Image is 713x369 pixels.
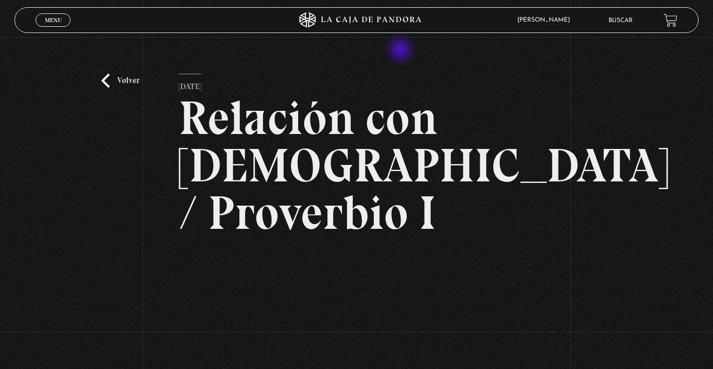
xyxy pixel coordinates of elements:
span: Cerrar [41,26,65,33]
h2: Relación con [DEMOGRAPHIC_DATA] / Proverbio I [179,94,534,237]
span: [PERSON_NAME] [512,17,580,23]
p: [DATE] [179,74,201,94]
a: View your shopping cart [664,13,677,27]
span: Menu [45,17,62,23]
a: Buscar [608,18,633,24]
a: Volver [101,74,140,88]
